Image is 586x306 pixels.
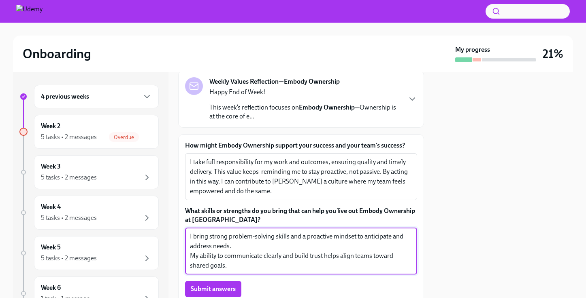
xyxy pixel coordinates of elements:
[41,254,97,263] div: 5 tasks • 2 messages
[185,141,417,150] label: How might Embody Ownership support your success and your team’s success?
[185,281,241,297] button: Submit answers
[41,203,61,211] h6: Week 4
[41,173,97,182] div: 5 tasks • 2 messages
[455,45,490,54] strong: My progress
[16,5,43,18] img: Udemy
[109,134,139,140] span: Overdue
[209,88,401,97] p: Happy End of Week!
[299,103,355,111] strong: Embody Ownership
[41,122,60,131] h6: Week 2
[41,294,90,303] div: 1 task • 1 message
[41,213,97,222] div: 5 tasks • 2 messages
[41,283,61,292] h6: Week 6
[23,46,91,62] h2: Onboarding
[209,77,340,86] strong: Weekly Values Reflection—Embody Ownership
[19,236,159,270] a: Week 55 tasks • 2 messages
[41,92,89,101] h6: 4 previous weeks
[41,162,61,171] h6: Week 3
[209,103,401,121] p: This week’s reflection focuses on —Ownership is at the core of e...
[41,243,61,252] h6: Week 5
[191,285,236,293] span: Submit answers
[190,157,412,196] textarea: I take full responsibility for my work and outcomes, ensuring quality and timely delivery. This v...
[190,232,412,270] textarea: I bring strong problem-solving skills and a proactive mindset to anticipate and address needs. My...
[185,207,417,224] label: What skills or strengths do you bring that can help you live out Embody Ownership at [GEOGRAPHIC_...
[41,133,97,141] div: 5 tasks • 2 messages
[19,155,159,189] a: Week 35 tasks • 2 messages
[19,115,159,149] a: Week 25 tasks • 2 messagesOverdue
[543,46,563,61] h3: 21%
[19,196,159,230] a: Week 45 tasks • 2 messages
[34,85,159,108] div: 4 previous weeks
